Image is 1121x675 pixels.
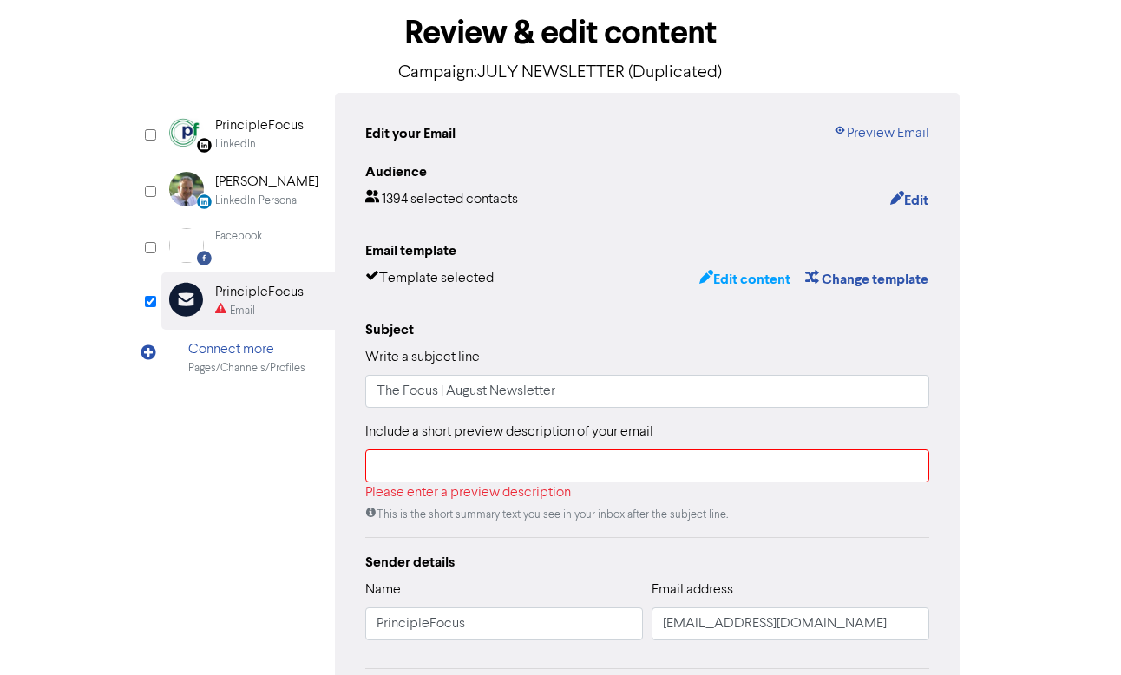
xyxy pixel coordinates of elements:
iframe: Chat Widget [898,488,1121,675]
div: Email [230,303,255,319]
div: This is the short summary text you see in your inbox after the subject line. [365,507,929,523]
label: Include a short preview description of your email [365,422,653,442]
div: Linkedin PrincipleFocusLinkedIn [161,106,335,162]
div: Connect more [188,339,305,360]
div: Sender details [365,552,929,573]
div: Template selected [365,268,494,291]
a: Preview Email [833,123,929,144]
div: Please enter a preview description [365,482,929,503]
button: Change template [804,268,929,291]
div: Connect morePages/Channels/Profiles [161,330,335,386]
button: Edit content [698,268,791,291]
div: Facebook [215,228,262,245]
div: PrincipleFocus [215,282,304,303]
p: Campaign: JULY NEWSLETTER (Duplicated) [161,60,960,86]
div: Subject [365,319,929,340]
label: Email address [652,580,733,600]
div: Email template [365,240,929,261]
div: Edit your Email [365,123,456,144]
div: LinkedinPersonal [PERSON_NAME]LinkedIn Personal [161,162,335,219]
label: Name [365,580,401,600]
div: LinkedIn [215,136,256,153]
div: Facebook Facebook [161,219,335,272]
label: Write a subject line [365,347,480,368]
div: Audience [365,161,929,182]
div: [PERSON_NAME] [215,172,318,193]
img: Facebook [169,228,204,263]
div: LinkedIn Personal [215,193,299,209]
div: Pages/Channels/Profiles [188,360,305,377]
div: PrincipleFocus [215,115,304,136]
img: LinkedinPersonal [169,172,204,206]
button: Edit [889,189,929,212]
div: PrincipleFocusEmail [161,272,335,329]
div: 1394 selected contacts [365,189,518,212]
h1: Review & edit content [161,13,960,53]
img: Linkedin [169,115,204,150]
